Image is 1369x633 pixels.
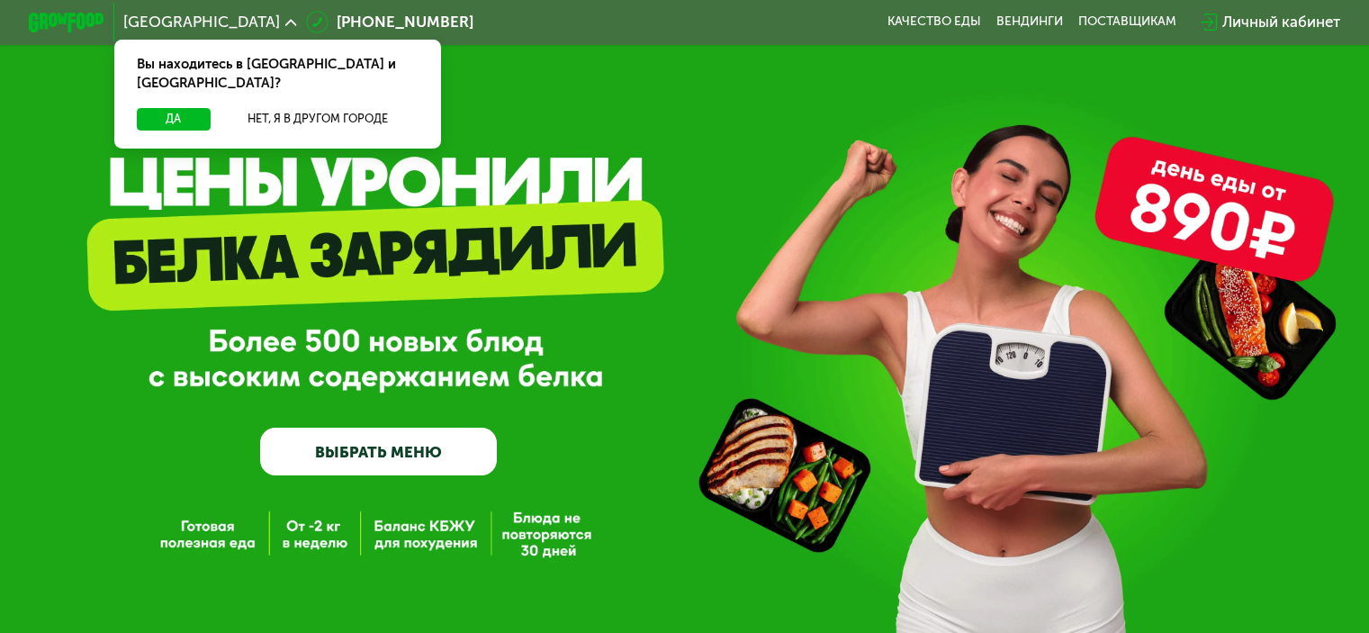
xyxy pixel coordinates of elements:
a: ВЫБРАТЬ МЕНЮ [260,428,497,475]
span: [GEOGRAPHIC_DATA] [123,14,280,30]
div: поставщикам [1078,14,1176,30]
button: Да [137,108,210,131]
div: Личный кабинет [1222,11,1340,33]
a: Качество еды [887,14,981,30]
a: Вендинги [996,14,1063,30]
a: [PHONE_NUMBER] [306,11,473,33]
div: Вы находитесь в [GEOGRAPHIC_DATA] и [GEOGRAPHIC_DATA]? [114,40,441,108]
button: Нет, я в другом городе [218,108,419,131]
